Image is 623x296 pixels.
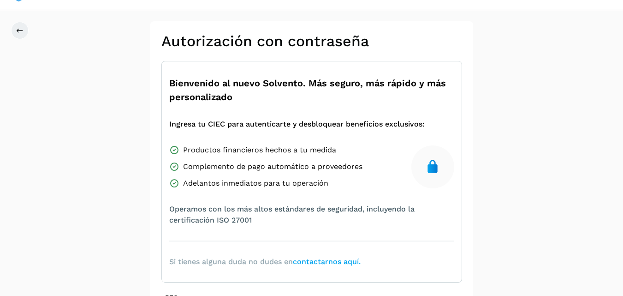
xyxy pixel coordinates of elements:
span: Productos financieros hechos a tu medida [183,145,336,156]
span: Si tienes alguna duda no dudes en [169,256,361,267]
span: Bienvenido al nuevo Solvento. Más seguro, más rápido y más personalizado [169,76,454,104]
span: Adelantos inmediatos para tu operación [183,178,328,189]
span: Complemento de pago automático a proveedores [183,161,362,172]
span: Operamos con los más altos estándares de seguridad, incluyendo la certificación ISO 27001 [169,204,454,226]
img: secure [425,159,440,174]
a: contactarnos aquí. [293,257,361,266]
h2: Autorización con contraseña [161,32,462,50]
span: Ingresa tu CIEC para autenticarte y desbloquear beneficios exclusivos: [169,119,425,130]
